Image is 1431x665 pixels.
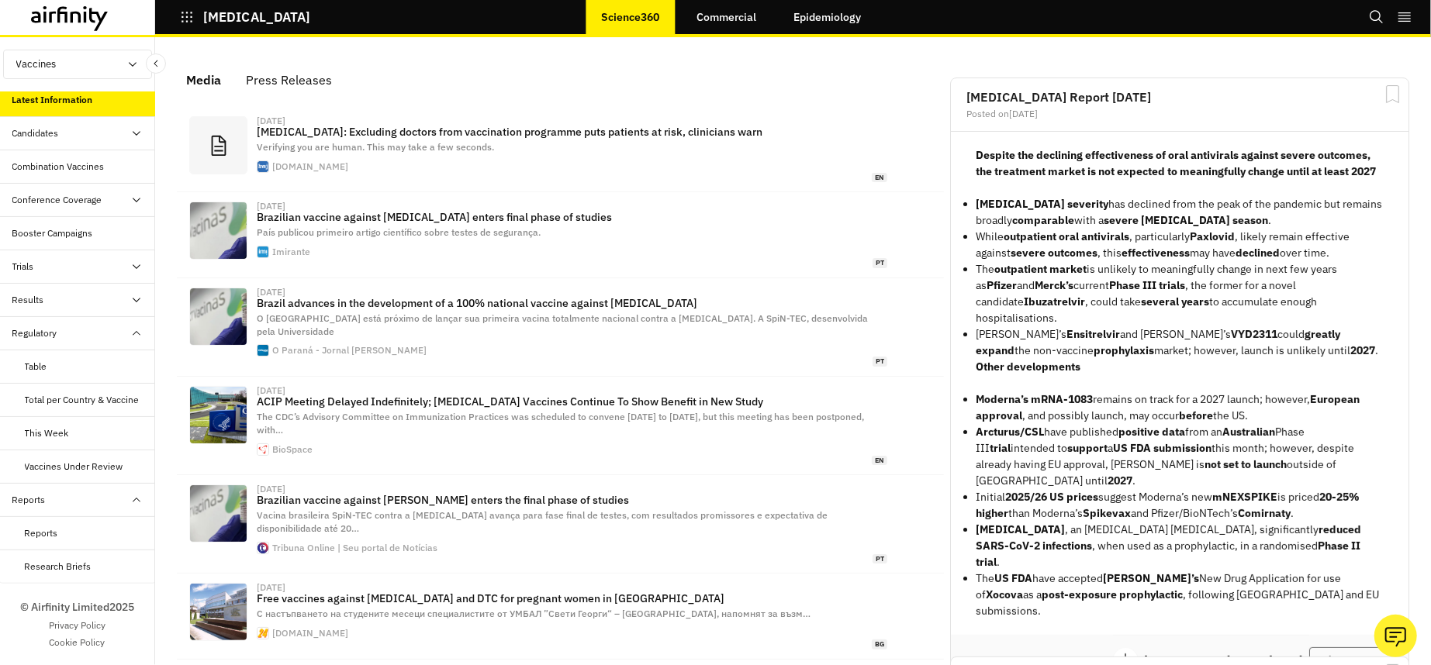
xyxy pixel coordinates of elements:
[1042,587,1183,601] strong: post-exposure prophylactic
[146,53,166,74] button: Close Sidebar
[190,288,247,345] img: 09851bb54bfd4246ae9866c40b5367e0_17472672872273_419346940.webp
[1094,343,1154,357] strong: prophylaxis
[976,197,1108,211] strong: [MEDICAL_DATA] severity
[976,522,1384,570] p: , an [MEDICAL_DATA] [MEDICAL_DATA], significantly , when used as a prophylactic, in a randomised .
[257,386,285,395] div: [DATE]
[1004,229,1129,243] strong: outpatient oral antivirals
[203,10,310,24] p: [MEDICAL_DATA]
[873,357,887,367] span: pt
[994,571,1032,585] strong: US FDA
[1179,408,1213,422] strong: before
[49,618,105,632] a: Privacy Policy
[1205,457,1287,471] strong: not set to launch
[976,570,1384,619] p: The have accepted New Drug Application for use of as a , following [GEOGRAPHIC_DATA] and EU submi...
[258,246,268,257] img: favicon.ico
[1083,506,1131,520] strong: Spikevax
[257,211,887,223] p: Brazilian vaccine against [MEDICAL_DATA] enters final phase of studies
[20,599,134,615] p: © Airfinity Limited 2025
[994,262,1087,276] strong: outpatient market
[976,148,1376,178] strong: Despite the declining effectiveness of oral antivirals against severe outcomes, the treatment mar...
[1108,474,1132,488] strong: 2027
[177,377,944,475] a: [DATE]ACIP Meeting Delayed Indefinitely; [MEDICAL_DATA] Vaccines Continue To Show Benefit in New ...
[966,109,1393,119] div: Posted on [DATE]
[177,574,944,659] a: [DATE]Free vaccines against [MEDICAL_DATA] and DTC for pregnant women in [GEOGRAPHIC_DATA]С настъ...
[1005,490,1098,504] strong: 2025/26 US prices
[177,278,944,377] a: [DATE]Brazil advances in the development of a 100% national vaccine against [MEDICAL_DATA]O [GEOG...
[976,489,1384,522] p: Initial suggest Moderna’s new is priced than Moderna’s and Pfizer/BioNTech’s .
[987,278,1017,292] strong: Pfizer
[25,360,47,374] div: Table
[1048,246,1097,260] strong: outcomes
[976,391,1384,424] p: remains on track for a 2027 launch; however, , and possibly launch, may occur the US.
[976,392,1093,406] strong: Moderna’s mRNA-1083
[976,261,1384,326] p: The is unlikely to meaningfully change in next few years as and current , the former for a novel ...
[1190,229,1235,243] strong: Paxlovid
[1374,615,1417,657] button: Ask our analysts
[872,639,887,649] span: bg
[872,173,887,183] span: en
[3,50,152,79] button: Vaccines
[190,202,247,259] img: 1W7ix7VDj6vJNefRIOFc3SaCC9ZmorJVn6KdJrpR.jpg
[272,247,310,257] div: Imirante
[1011,246,1046,260] strong: severe
[976,196,1384,229] p: has declined from the peak of the pandemic but remains broadly with a .
[873,258,887,268] span: pt
[177,475,944,574] a: [DATE]Brazilian vaccine against [PERSON_NAME] enters the final phase of studiesVacina brasileira ...
[1103,571,1199,585] strong: [PERSON_NAME]’s
[1369,4,1384,30] button: Search
[1035,278,1073,292] strong: Merck’s
[12,493,46,507] div: Reports
[257,484,285,494] div: [DATE]
[258,444,268,455] img: apple-touch-icon.png
[258,628,268,639] img: favicon6.ico
[257,288,285,297] div: [DATE]
[601,11,659,23] p: Science360
[258,543,268,553] img: favicon.svg
[976,326,1384,359] p: [PERSON_NAME]’s and [PERSON_NAME]’s could the non-vaccine market; however, launch is unlikely unt...
[1141,295,1209,308] strong: several years
[257,312,868,337] span: O [GEOGRAPHIC_DATA] está próximo de lançar sua primeira vacina totalmente nacional contra a [MEDI...
[177,107,944,192] a: [DATE][MEDICAL_DATA]: Excluding doctors from vaccination programme puts patients at risk, clinici...
[25,526,58,540] div: Reports
[272,346,427,355] div: O Paraná - Jornal [PERSON_NAME]
[1122,246,1190,260] strong: effectiveness
[257,395,887,408] p: ACIP Meeting Delayed Indefinitely; [MEDICAL_DATA] Vaccines Continue To Show Benefit in New Study
[872,456,887,466] span: en
[272,162,348,171] div: [DOMAIN_NAME]
[12,126,59,140] div: Candidates
[1024,295,1085,308] strong: Ibuzatrelvir
[12,326,57,340] div: Regulatory
[976,424,1384,489] p: have published from an Phase III intended to a this month; however, despite already having EU app...
[258,161,268,172] img: faviconV2
[990,441,1011,455] strong: trial
[1238,506,1291,520] strong: Comirnaty
[180,4,310,30] button: [MEDICAL_DATA]
[257,297,887,309] p: Brazil advances in the development of a 100% national vaccine against [MEDICAL_DATA]
[1231,327,1277,341] strong: VYD2311
[25,460,123,474] div: Vaccines Under Review
[1066,327,1120,341] strong: Ensitrelvir
[12,193,102,207] div: Conference Coverage
[257,509,828,534] span: Vacina brasileira SpiN-TEC contra a [MEDICAL_DATA] avança para fase final de testes, com resultad...
[873,554,887,564] span: pt
[190,584,247,640] img: 2738214.jpg
[257,202,285,211] div: [DATE]
[1109,278,1185,292] strong: Phase III trials
[257,592,887,605] p: Free vaccines against [MEDICAL_DATA] and DTC for pregnant women in [GEOGRAPHIC_DATA]
[257,608,811,619] span: С настъпването на студените месеци специалистите от УМБАЛ ”Свети Георги“ – [GEOGRAPHIC_DATA], нап...
[12,93,93,107] div: Latest Information
[25,426,69,440] div: This Week
[12,260,34,274] div: Trials
[966,91,1393,103] h2: [MEDICAL_DATA] Report [DATE]
[1012,213,1074,227] strong: comparable
[258,345,268,356] img: yoast-696x696-1.png
[257,411,864,436] span: The CDC’s Advisory Committee on Immunization Practices was scheduled to convene [DATE] to [DATE],...
[272,629,348,638] div: [DOMAIN_NAME]
[976,425,1044,439] strong: Arcturus/CSL
[257,583,285,592] div: [DATE]
[976,229,1384,261] p: While , particularly , likely remain effective against , this may have over time.
[976,522,1065,536] strong: [MEDICAL_DATA]
[1113,441,1212,455] strong: US FDA submission
[25,393,140,407] div: Total per Country & Vaccine
[1236,246,1280,260] strong: declined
